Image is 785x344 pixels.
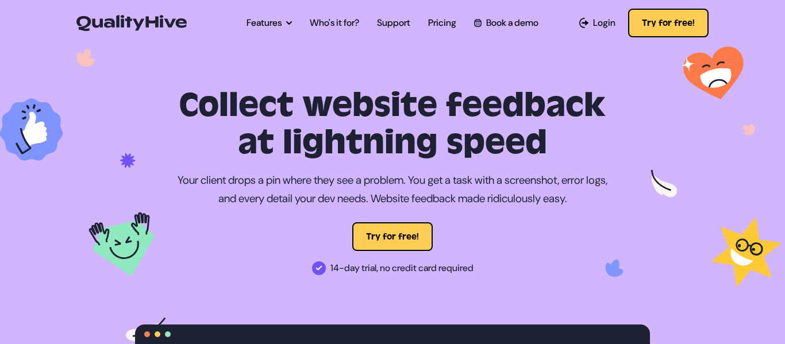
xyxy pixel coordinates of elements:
[312,261,326,275] img: 14-day trial, no credit card required
[428,16,456,30] a: Pricing
[474,16,538,30] a: Book a demo
[352,222,433,251] button: Try for free!
[76,15,187,31] img: QualityHive - Bug Tracking Tool
[177,171,608,208] p: Your client drops a pin where they see a problem. You get a task with a screenshot, error logs, a...
[310,16,359,30] a: Who's it for?
[593,16,615,30] span: Login
[377,16,410,30] a: Support
[135,87,650,162] h1: Collect website feedback at lightning speed
[247,16,292,30] a: Features
[628,9,709,37] button: Try for free!
[474,19,482,26] img: Book a QualityHive Demo
[330,259,474,277] span: 14-day trial, no credit card required
[579,16,615,30] a: Login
